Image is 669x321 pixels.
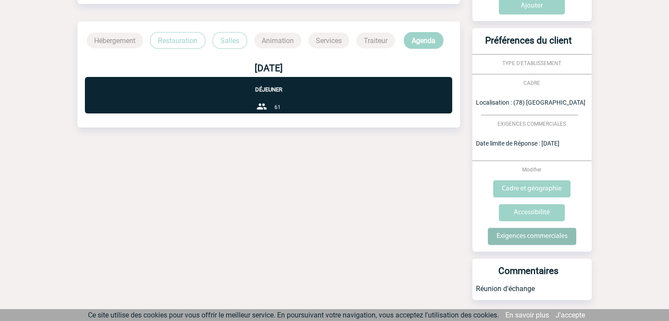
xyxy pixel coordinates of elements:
p: Hébergement [87,33,143,48]
p: Salles [212,32,247,49]
p: Déjeuner [85,77,452,93]
span: TYPE D'ETABLISSEMENT [502,60,561,66]
h3: Préférences du client [476,35,581,54]
span: CADRE [523,80,540,86]
input: Exigences commerciales [488,228,576,245]
span: EXIGENCES COMMERCIALES [497,121,566,127]
p: Réunion d'échange [472,285,592,300]
p: Services [308,33,349,48]
span: Date limite de Réponse : [DATE] [476,140,559,147]
span: Modifier [522,167,541,173]
span: Localisation : (78) [GEOGRAPHIC_DATA] [476,99,585,106]
span: 61 [274,104,280,110]
input: Cadre et géographie [493,180,570,197]
p: Animation [254,33,301,48]
a: En savoir plus [505,311,549,319]
b: [DATE] [255,63,283,73]
img: group-24-px-b.png [256,101,267,112]
input: Accessibilité [499,204,565,221]
a: J'accepte [556,311,585,319]
span: Ce site utilise des cookies pour vous offrir le meilleur service. En poursuivant votre navigation... [88,311,499,319]
p: Agenda [404,32,443,49]
p: Restauration [150,32,205,49]
h3: Commentaires [476,266,581,285]
p: Traiteur [356,33,395,48]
